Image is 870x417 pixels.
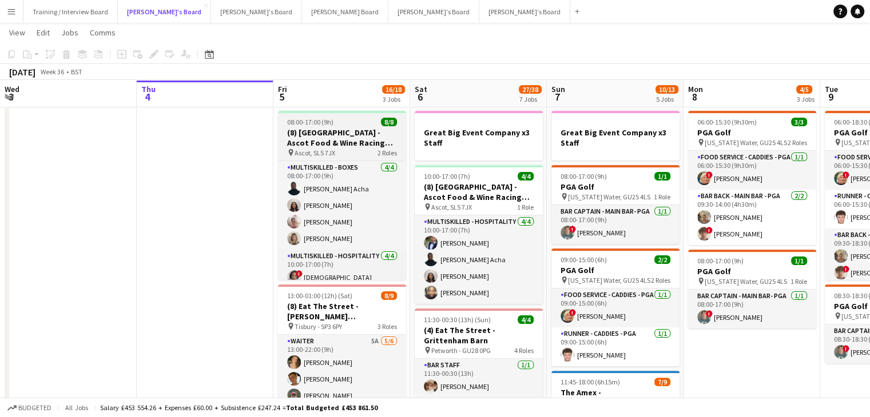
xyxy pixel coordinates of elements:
[381,118,397,126] span: 8/8
[424,172,470,181] span: 10:00-17:00 (7h)
[424,315,491,324] span: 11:30-00:30 (13h) (Sun)
[561,172,607,181] span: 08:00-17:00 (9h)
[561,378,620,386] span: 11:45-18:00 (6h15m)
[551,327,680,366] app-card-role: Runner - Caddies - PGA1/109:00-15:00 (6h)[PERSON_NAME]
[697,256,744,265] span: 08:00-17:00 (9h)
[415,182,543,202] h3: (8) [GEOGRAPHIC_DATA] - Ascot Food & Wine Racing Weekend🏇🏼
[415,359,543,398] app-card-role: BAR STAFF1/111:30-00:30 (13h)[PERSON_NAME]
[85,25,120,40] a: Comms
[63,403,90,412] span: All jobs
[38,67,66,76] span: Week 36
[517,203,534,211] span: 1 Role
[519,85,542,94] span: 27/38
[654,255,670,264] span: 2/2
[551,165,680,244] div: 08:00-17:00 (9h)1/1PGA Golf [US_STATE] Water, GU25 4LS1 RoleBar Captain - Main Bar- PGA1/108:00-1...
[383,95,404,103] div: 3 Jobs
[706,227,713,234] span: !
[688,266,816,276] h3: PGA Golf
[551,127,680,148] h3: Great Big Event Company x3 Staff
[276,90,287,103] span: 5
[6,402,53,414] button: Budgeted
[278,111,406,280] app-job-card: 08:00-17:00 (9h)8/8(8) [GEOGRAPHIC_DATA] - Ascot Food & Wine Racing Weekend🏇🏼 Ascot, SL5 7JX2 Rol...
[569,226,576,232] span: !
[843,171,849,178] span: !
[100,403,378,412] div: Salary £453 554.26 + Expenses £60.00 + Subsistence £247.24 =
[688,111,816,245] app-job-card: 06:00-15:30 (9h30m)3/3PGA Golf [US_STATE] Water, GU25 4LS2 RolesFood Service - Caddies - PGA1/106...
[568,193,650,201] span: [US_STATE] Water, GU25 4LS
[688,127,816,138] h3: PGA Golf
[705,138,787,147] span: [US_STATE] Water, GU25 4LS
[18,404,51,412] span: Budgeted
[561,255,607,264] span: 09:00-15:00 (6h)
[519,95,541,103] div: 7 Jobs
[654,172,670,181] span: 1/1
[791,118,807,126] span: 3/3
[140,90,156,103] span: 4
[651,276,670,284] span: 2 Roles
[686,90,703,103] span: 8
[479,1,570,23] button: [PERSON_NAME]'s Board
[37,27,50,38] span: Edit
[790,277,807,286] span: 1 Role
[90,27,116,38] span: Comms
[415,84,427,94] span: Sat
[688,84,703,94] span: Mon
[415,215,543,304] app-card-role: Multiskilled - Hospitality4/410:00-17:00 (7h)[PERSON_NAME][PERSON_NAME] Acha[PERSON_NAME][PERSON_...
[278,301,406,322] h3: (8) Eat The Street - [PERSON_NAME][GEOGRAPHIC_DATA]
[518,315,534,324] span: 4/4
[378,322,397,331] span: 3 Roles
[431,203,472,211] span: Ascot, SL5 7JX
[796,85,812,94] span: 4/5
[278,127,406,148] h3: (8) [GEOGRAPHIC_DATA] - Ascot Food & Wine Racing Weekend🏇🏼
[551,111,680,161] app-job-card: Great Big Event Company x3 Staff
[551,248,680,366] app-job-card: 09:00-15:00 (6h)2/2PGA Golf [US_STATE] Water, GU25 4LS2 RolesFood Service - Caddies - PGA1/109:00...
[551,288,680,327] app-card-role: Food Service - Caddies - PGA1/109:00-15:00 (6h)![PERSON_NAME]
[550,90,565,103] span: 7
[9,27,25,38] span: View
[388,1,479,23] button: [PERSON_NAME]'s Board
[656,85,678,94] span: 10/13
[431,346,491,355] span: Petworth - GU28 0PG
[211,1,302,23] button: [PERSON_NAME]'s Board
[415,165,543,304] app-job-card: 10:00-17:00 (7h)4/4(8) [GEOGRAPHIC_DATA] - Ascot Food & Wine Racing Weekend🏇🏼 Ascot, SL5 7JX1 Rol...
[61,27,78,38] span: Jobs
[3,90,19,103] span: 3
[654,378,670,386] span: 7/9
[415,127,543,148] h3: Great Big Event Company x3 Staff
[688,151,816,190] app-card-role: Food Service - Caddies - PGA1/106:00-15:30 (9h30m)![PERSON_NAME]
[278,161,406,250] app-card-role: Multiskilled - Boxes4/408:00-17:00 (9h)[PERSON_NAME] Acha[PERSON_NAME][PERSON_NAME][PERSON_NAME]
[302,1,388,23] button: [PERSON_NAME] Board
[287,291,352,300] span: 13:00-01:00 (12h) (Sat)
[843,345,849,352] span: !
[286,403,378,412] span: Total Budgeted £453 861.50
[378,149,397,157] span: 2 Roles
[413,90,427,103] span: 6
[568,276,650,284] span: [US_STATE] Water, GU25 4LS
[551,205,680,244] app-card-role: Bar Captain - Main Bar- PGA1/108:00-17:00 (9h)![PERSON_NAME]
[825,84,838,94] span: Tue
[791,256,807,265] span: 1/1
[706,310,713,317] span: !
[797,95,815,103] div: 3 Jobs
[551,84,565,94] span: Sun
[514,346,534,355] span: 4 Roles
[688,190,816,245] app-card-role: Bar Back - Main Bar - PGA2/209:30-14:00 (4h30m)[PERSON_NAME]![PERSON_NAME]
[278,250,406,338] app-card-role: Multiskilled - Hospitality4/410:00-17:00 (7h)![DEMOGRAPHIC_DATA]
[23,1,118,23] button: Training / Interview Board
[551,387,680,408] h3: The Amex - [GEOGRAPHIC_DATA]
[295,149,335,157] span: Ascot, SL5 7JX
[551,182,680,192] h3: PGA Golf
[843,266,849,272] span: !
[5,25,30,40] a: View
[688,250,816,328] app-job-card: 08:00-17:00 (9h)1/1PGA Golf [US_STATE] Water, GU25 4LS1 RoleBar Captain - Main Bar- PGA1/108:00-1...
[381,291,397,300] span: 8/9
[705,277,787,286] span: [US_STATE] Water, GU25 4LS
[823,90,838,103] span: 9
[415,325,543,346] h3: (4) Eat The Street - Grittenham Barn
[415,111,543,161] app-job-card: Great Big Event Company x3 Staff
